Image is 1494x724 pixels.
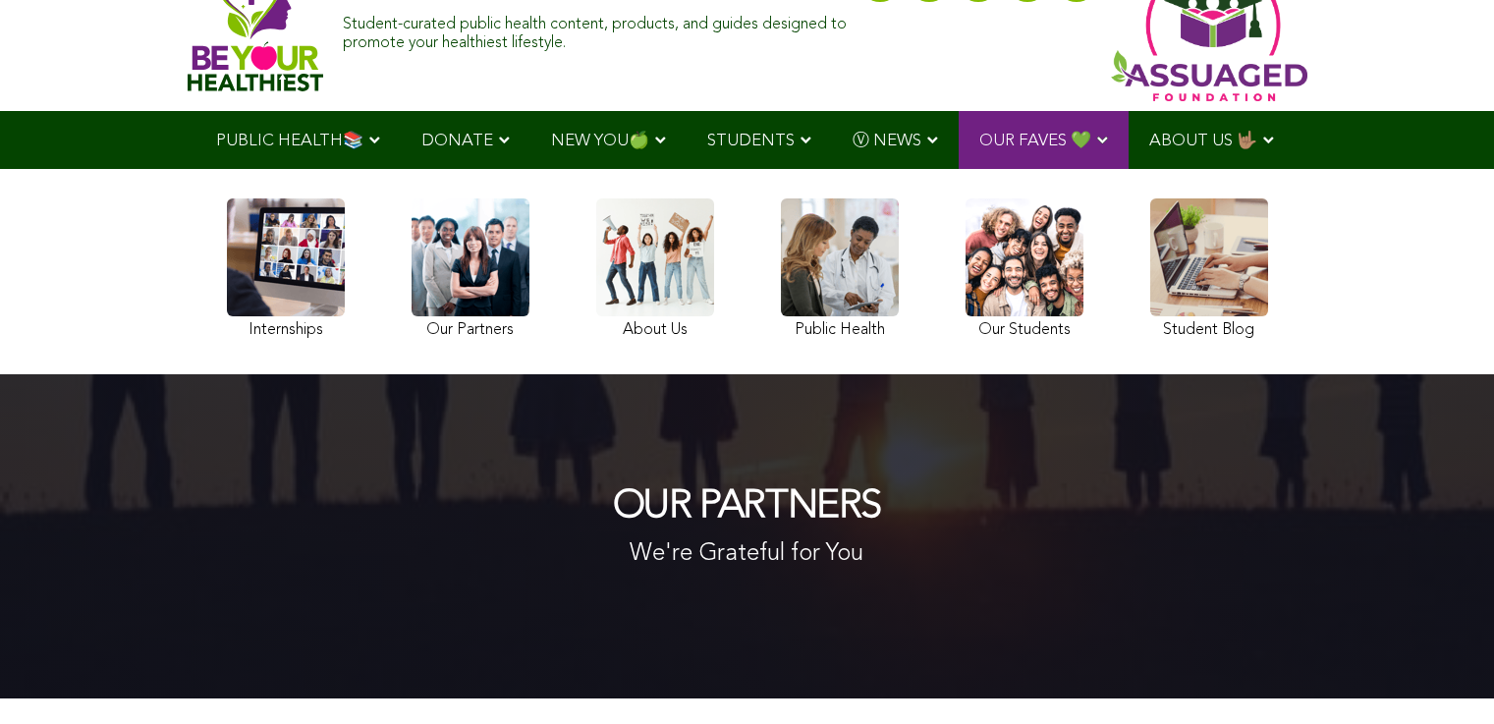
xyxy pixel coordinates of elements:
[551,133,649,149] span: NEW YOU🍏
[1396,630,1494,724] iframe: Chat Widget
[343,6,850,53] div: Student-curated public health content, products, and guides designed to promote your healthiest l...
[216,133,363,149] span: PUBLIC HEALTH📚
[853,133,921,149] span: Ⓥ NEWS
[1149,133,1257,149] span: ABOUT US 🤟🏽
[613,538,881,572] p: We're Grateful for You
[707,133,795,149] span: STUDENTS
[613,485,881,529] h1: OUR PARTNERS
[188,111,1307,169] div: Navigation Menu
[421,133,493,149] span: DONATE
[979,133,1091,149] span: OUR FAVES 💚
